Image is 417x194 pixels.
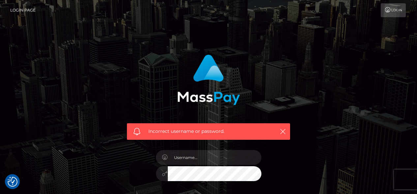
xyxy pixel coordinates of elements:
img: MassPay Login [177,55,240,105]
a: Login [381,3,406,17]
a: Login Page [10,3,36,17]
span: Incorrect username or password. [148,128,269,135]
button: Consent Preferences [8,177,17,187]
img: Revisit consent button [8,177,17,187]
input: Username... [168,150,261,165]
